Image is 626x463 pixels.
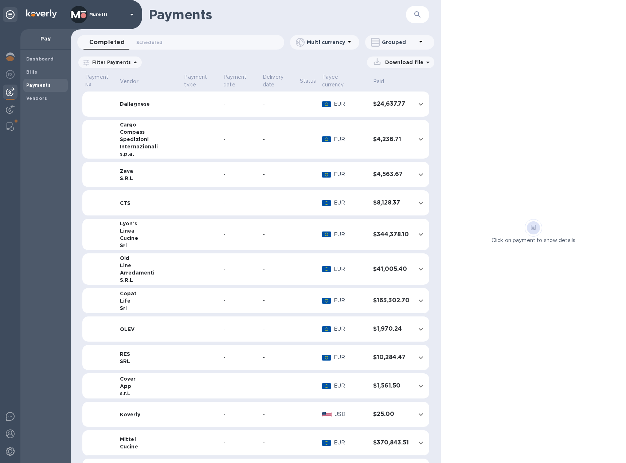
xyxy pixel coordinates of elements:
span: Scheduled [136,39,163,46]
button: expand row [415,381,426,392]
b: Bills [26,69,37,75]
div: - [223,411,257,418]
p: USD [334,411,367,418]
div: Compass [120,128,179,136]
h3: $10,284.47 [373,354,410,361]
div: Srl [120,242,179,249]
div: - [263,325,294,333]
p: EUR [334,354,367,361]
div: Old [120,254,179,262]
p: Muretti [89,12,126,17]
button: expand row [415,169,426,180]
div: - [263,265,294,273]
p: Vendor [120,78,138,85]
div: - [263,439,294,447]
button: expand row [415,229,426,240]
h3: $25.00 [373,411,410,418]
img: Logo [26,9,57,18]
div: - [223,265,257,273]
div: - [223,199,257,207]
div: - [263,382,294,390]
p: Download file [382,59,423,66]
div: - [263,136,294,143]
span: Vendor [120,78,148,85]
button: expand row [415,134,426,145]
div: Lyon's [120,220,179,227]
p: EUR [334,265,367,273]
p: Payee currency [322,73,358,89]
div: Cover [120,375,179,382]
div: - [223,325,257,333]
div: - [263,411,294,418]
p: EUR [334,199,367,207]
span: Completed [89,37,125,47]
div: S.R.L [120,276,179,284]
p: Payment № [85,73,114,89]
div: - [263,354,294,361]
div: - [223,382,257,390]
h3: $163,302.70 [373,297,410,304]
button: expand row [415,295,426,306]
div: - [223,171,257,178]
h3: $24,637.77 [373,101,410,108]
h3: $1,970.24 [373,326,410,332]
p: Pay [26,35,65,42]
button: expand row [415,409,426,420]
div: - [223,136,257,143]
h3: $4,563.67 [373,171,410,178]
div: - [263,199,294,207]
div: Unpin categories [3,7,17,22]
div: Line [120,262,179,269]
p: Click on payment to show details [492,237,575,244]
h3: $1,561.50 [373,382,410,389]
div: S.R.L [120,175,179,182]
div: Copat [120,290,179,297]
p: EUR [334,439,367,447]
div: RES [120,350,179,358]
div: Dallagnese [120,100,179,108]
div: - [223,231,257,238]
div: Life [120,297,179,304]
p: EUR [334,297,367,304]
p: EUR [334,231,367,238]
div: - [223,297,257,304]
div: Cucine [120,443,179,450]
div: - [223,100,257,108]
img: Foreign exchange [6,70,15,79]
h3: $344,378.10 [373,231,410,238]
p: Payment date [223,73,257,89]
p: Paid [373,78,384,85]
h1: Payments [149,7,406,22]
div: - [263,100,294,108]
div: - [223,354,257,361]
div: SRL [120,358,179,365]
button: expand row [415,352,426,363]
img: USD [322,412,332,417]
p: EUR [334,100,367,108]
div: Spedizioni [120,136,179,143]
div: OLEV [120,326,179,333]
b: Dashboard [26,56,54,62]
button: expand row [415,264,426,275]
p: Payment type [184,73,218,89]
h3: $370,843.51 [373,439,410,446]
p: EUR [334,325,367,333]
button: expand row [415,437,426,448]
div: Internazionali [120,143,179,150]
p: Delivery date [263,73,294,89]
button: expand row [415,324,426,335]
div: Koverly [120,411,179,418]
span: Payee currency [322,73,367,89]
p: EUR [334,171,367,178]
div: App [120,382,179,390]
div: - [223,439,257,447]
div: Cargo [120,121,179,128]
div: Cucine [120,234,179,242]
button: expand row [415,99,426,110]
div: - [263,297,294,304]
div: Srl [120,304,179,312]
p: EUR [334,382,367,390]
div: CTS [120,199,179,207]
div: - [263,231,294,238]
p: Filter Payments [89,59,131,65]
